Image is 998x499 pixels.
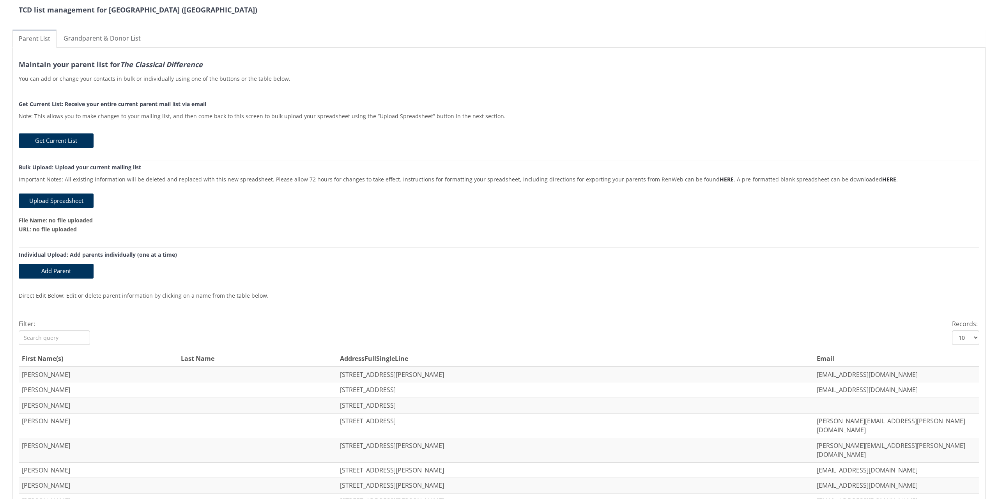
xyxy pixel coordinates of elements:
td: [EMAIL_ADDRESS][DOMAIN_NAME] [814,367,973,382]
td: [PERSON_NAME][EMAIL_ADDRESS][PERSON_NAME][DOMAIN_NAME] [814,414,973,438]
td: [PERSON_NAME][EMAIL_ADDRESS][PERSON_NAME][DOMAIN_NAME] [814,438,973,462]
span: Last Name [181,354,214,363]
label: Records: [952,319,978,329]
td: [STREET_ADDRESS][PERSON_NAME] [337,367,814,382]
strong: URL: no file uploaded [19,226,77,233]
strong: Bulk Upload: Upload your current mailing list [19,163,141,171]
a: Parent List [12,30,57,48]
strong: Individual Upload: Add parents individually (one at a time) [19,251,177,258]
td: [PERSON_NAME] [19,478,178,494]
strong: Maintain your parent list for [19,60,203,69]
a: Grandparent & Donor List [57,30,147,47]
td: [STREET_ADDRESS] [337,398,814,414]
td: [EMAIL_ADDRESS][DOMAIN_NAME] [814,478,973,494]
p: Direct Edit Below: Edit or delete parent information by clicking on a name from the table below. [19,287,979,300]
strong: Get Current List: Receive your entire current parent mail list via email [19,100,206,108]
td: [PERSON_NAME] [19,414,178,438]
span: AddressFullSingleLine [340,354,408,363]
button: Add Parent [19,264,94,278]
td: [EMAIL_ADDRESS][DOMAIN_NAME] [814,462,973,478]
td: [STREET_ADDRESS][PERSON_NAME] [337,462,814,478]
a: HERE [882,176,896,183]
input: Search query [19,330,90,345]
p: You can add or change your contacts in bulk or individually using one of the buttons or the table... [19,68,979,83]
p: Note: This allows you to make changes to your mailing list, and then come back to this screen to ... [19,107,979,120]
td: [PERSON_NAME] [19,382,178,398]
a: HERE [720,176,734,183]
td: [STREET_ADDRESS][PERSON_NAME] [337,478,814,494]
button: Upload Spreadsheet [19,194,94,208]
span: First Name(s) [22,354,63,363]
button: Get Current List [19,133,94,148]
td: [STREET_ADDRESS] [337,414,814,438]
h3: TCD list management for [GEOGRAPHIC_DATA] ([GEOGRAPHIC_DATA]) [19,6,998,14]
td: [PERSON_NAME] [19,367,178,382]
td: [PERSON_NAME] [19,398,178,414]
td: [PERSON_NAME] [19,462,178,478]
td: [STREET_ADDRESS][PERSON_NAME] [337,438,814,462]
strong: File Name: no file uploaded [19,217,93,224]
label: Filter: [19,319,35,329]
p: Important Notes: All existing information will be deleted and replaced with this new spreadsheet.... [19,170,979,183]
td: [PERSON_NAME] [19,438,178,462]
td: [EMAIL_ADDRESS][DOMAIN_NAME] [814,382,973,398]
td: [STREET_ADDRESS] [337,382,814,398]
em: The Classical Difference [120,60,203,69]
span: Email [817,354,834,363]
